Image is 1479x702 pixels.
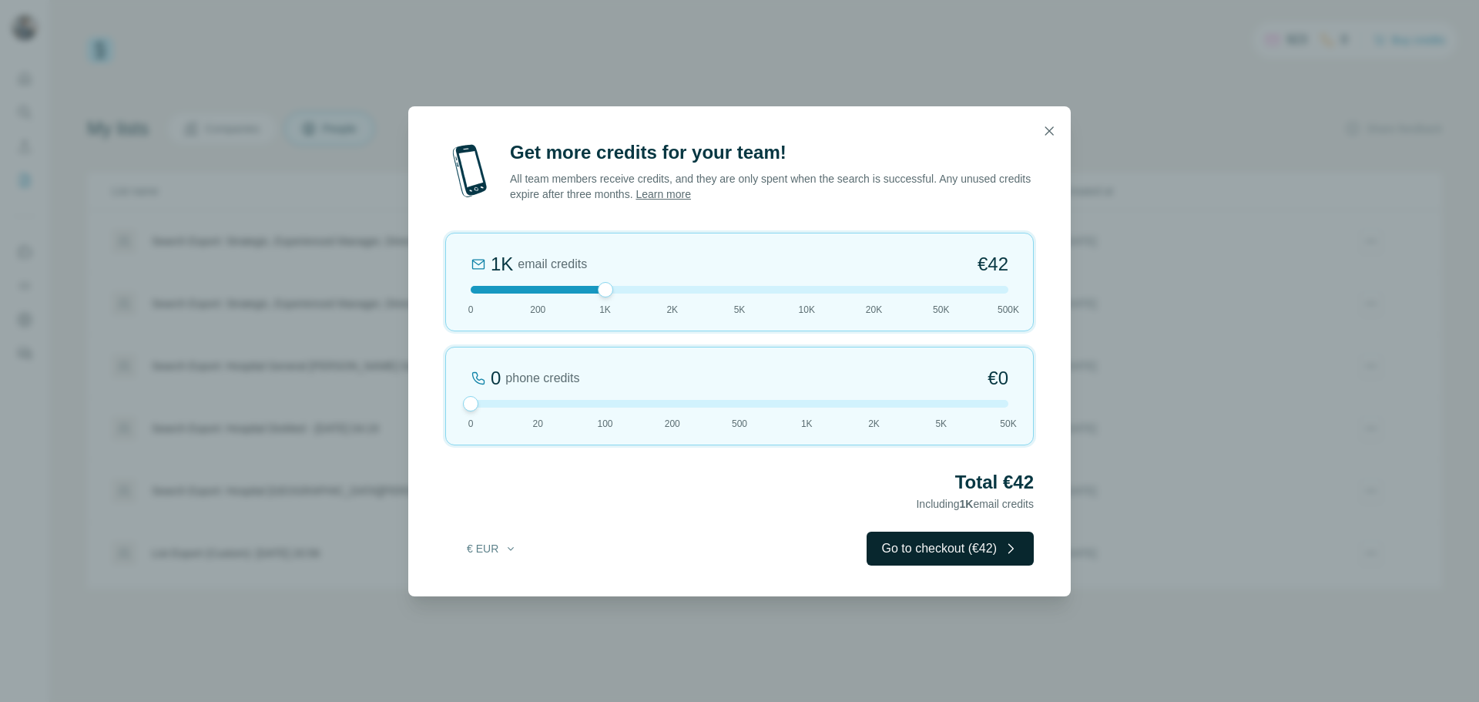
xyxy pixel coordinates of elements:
[518,255,587,274] span: email credits
[530,303,545,317] span: 200
[597,417,612,431] span: 100
[734,303,746,317] span: 5K
[445,140,495,202] img: mobile-phone
[799,303,815,317] span: 10K
[998,303,1019,317] span: 500K
[468,303,474,317] span: 0
[916,498,1034,510] span: Including email credits
[491,366,501,391] div: 0
[599,303,611,317] span: 1K
[456,535,528,563] button: € EUR
[665,417,680,431] span: 200
[866,303,882,317] span: 20K
[933,303,949,317] span: 50K
[732,417,747,431] span: 500
[867,532,1034,566] button: Go to checkout (€42)
[960,498,974,510] span: 1K
[505,369,579,388] span: phone credits
[533,417,543,431] span: 20
[666,303,678,317] span: 2K
[801,417,813,431] span: 1K
[510,171,1034,202] p: All team members receive credits, and they are only spent when the search is successful. Any unus...
[868,417,880,431] span: 2K
[1000,417,1016,431] span: 50K
[935,417,947,431] span: 5K
[636,188,691,200] a: Learn more
[445,470,1034,495] h2: Total €42
[978,252,1008,277] span: €42
[988,366,1008,391] span: €0
[468,417,474,431] span: 0
[491,252,513,277] div: 1K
